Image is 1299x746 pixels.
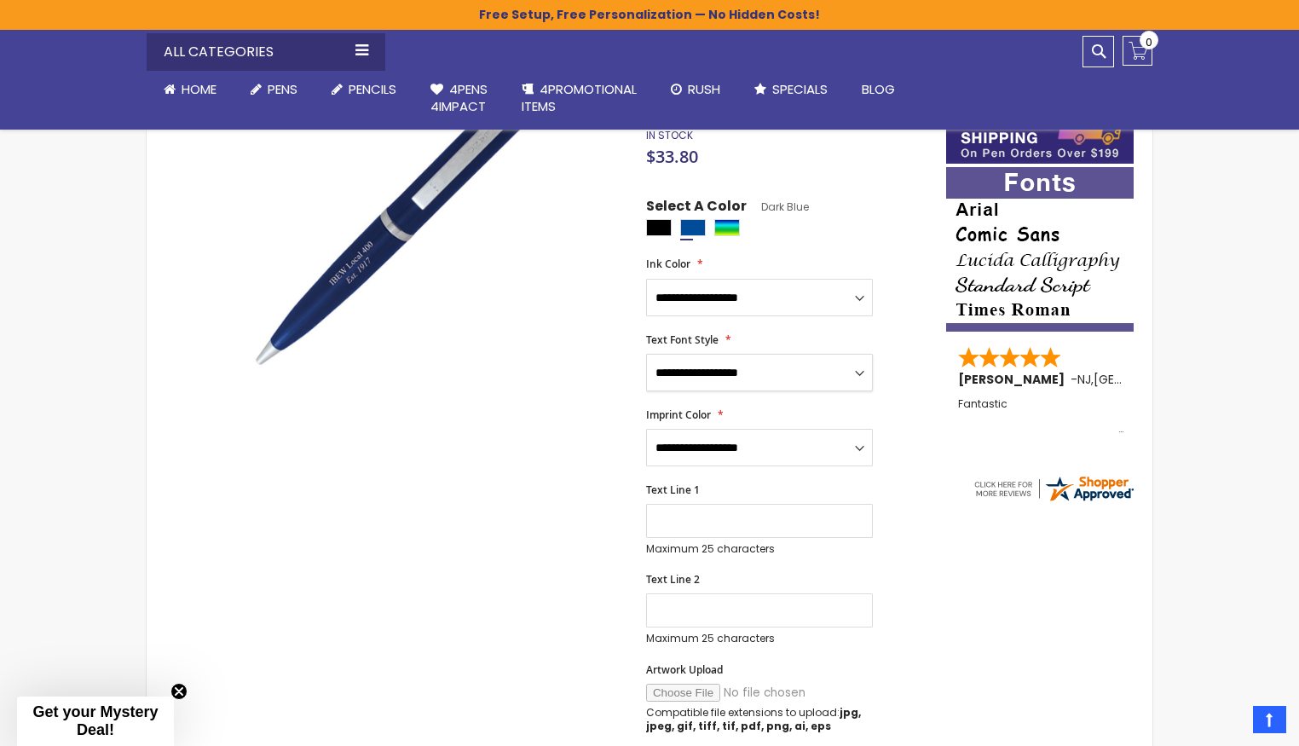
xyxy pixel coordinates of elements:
span: [GEOGRAPHIC_DATA] [1094,371,1219,388]
span: 0 [1146,34,1152,50]
a: Specials [737,71,845,108]
div: Get your Mystery Deal!Close teaser [17,697,174,746]
div: All Categories [147,33,385,71]
a: 4Pens4impact [413,71,505,126]
div: Dark Blue [680,219,706,236]
a: Blog [845,71,912,108]
span: In stock [646,128,693,142]
span: $33.80 [646,145,698,168]
a: 4PROMOTIONALITEMS [505,71,654,126]
span: Imprint Color [646,408,711,422]
span: Dark Blue [747,200,809,214]
img: 4pens.com widget logo [972,473,1135,504]
span: Pencils [349,80,396,98]
button: Close teaser [170,683,188,700]
span: Home [182,80,216,98]
img: Free shipping on orders over $199 [946,102,1134,164]
p: Maximum 25 characters [646,632,873,645]
span: Rush [688,80,720,98]
span: Specials [772,80,828,98]
a: 0 [1123,36,1152,66]
span: Blog [862,80,895,98]
span: Ink Color [646,257,690,271]
div: Fantastic [958,398,1123,435]
a: 4pens.com certificate URL [972,493,1135,507]
span: Artwork Upload [646,662,723,677]
span: [PERSON_NAME] [958,371,1071,388]
span: Text Line 1 [646,483,700,497]
span: Get your Mystery Deal! [32,703,158,738]
strong: jpg, jpeg, gif, tiff, tif, pdf, png, ai, eps [646,705,861,733]
p: Compatible file extensions to upload: [646,706,873,733]
span: Select A Color [646,197,747,220]
a: Home [147,71,234,108]
a: Pens [234,71,315,108]
img: font-personalization-examples [946,167,1134,332]
span: NJ [1077,371,1091,388]
span: 4Pens 4impact [430,80,488,115]
div: Black [646,219,672,236]
a: Rush [654,71,737,108]
a: Pencils [315,71,413,108]
span: - , [1071,371,1219,388]
span: 4PROMOTIONAL ITEMS [522,80,637,115]
p: Maximum 25 characters [646,542,873,556]
span: Text Line 2 [646,572,700,587]
div: Assorted [714,219,740,236]
span: Text Font Style [646,333,719,347]
iframe: Google Customer Reviews [1158,700,1299,746]
span: Pens [268,80,297,98]
div: Availability [646,129,693,142]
